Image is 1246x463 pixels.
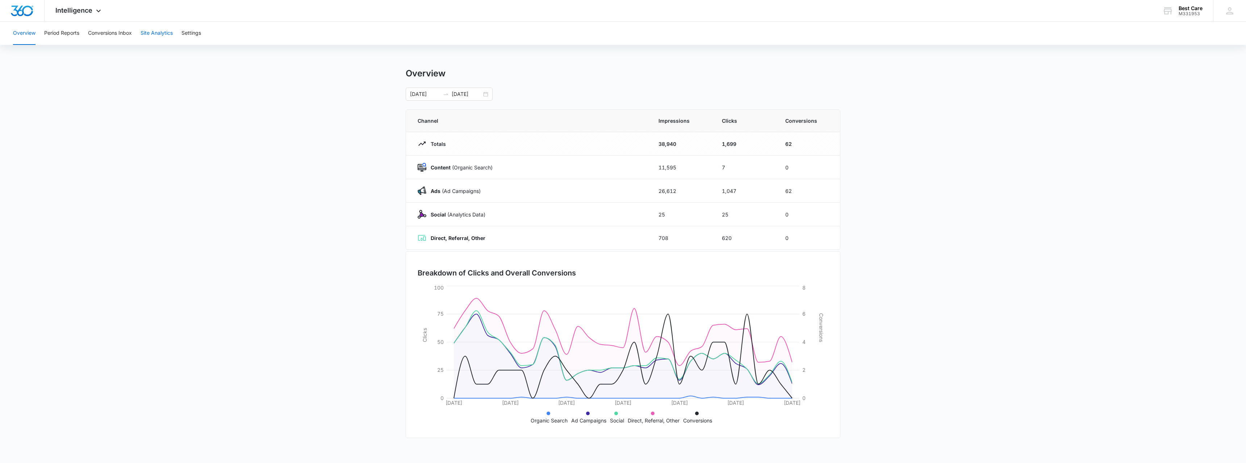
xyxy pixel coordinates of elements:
[418,117,641,125] span: Channel
[802,395,806,401] tspan: 0
[671,400,688,406] tspan: [DATE]
[418,186,426,195] img: Ads
[13,22,35,45] button: Overview
[713,132,777,156] td: 1,699
[785,117,828,125] span: Conversions
[777,226,840,250] td: 0
[802,367,806,373] tspan: 2
[418,163,426,172] img: Content
[426,187,481,195] p: (Ad Campaigns)
[558,400,575,406] tspan: [DATE]
[410,90,440,98] input: Start date
[784,400,800,406] tspan: [DATE]
[650,203,713,226] td: 25
[650,156,713,179] td: 11,595
[713,226,777,250] td: 620
[141,22,173,45] button: Site Analytics
[777,132,840,156] td: 62
[426,140,446,148] p: Totals
[615,400,631,406] tspan: [DATE]
[406,68,446,79] h1: Overview
[437,311,444,317] tspan: 75
[88,22,132,45] button: Conversions Inbox
[531,417,568,424] p: Organic Search
[437,367,444,373] tspan: 25
[713,156,777,179] td: 7
[446,400,462,406] tspan: [DATE]
[443,91,449,97] span: to
[437,339,444,345] tspan: 50
[722,117,768,125] span: Clicks
[802,339,806,345] tspan: 4
[683,417,712,424] p: Conversions
[777,156,840,179] td: 0
[650,179,713,203] td: 26,612
[431,211,446,218] strong: Social
[777,203,840,226] td: 0
[571,417,606,424] p: Ad Campaigns
[422,328,428,342] tspan: Clicks
[650,132,713,156] td: 38,940
[628,417,680,424] p: Direct, Referral, Other
[713,179,777,203] td: 1,047
[727,400,744,406] tspan: [DATE]
[1179,5,1203,11] div: account name
[44,22,79,45] button: Period Reports
[1179,11,1203,16] div: account id
[610,417,624,424] p: Social
[502,400,519,406] tspan: [DATE]
[418,268,576,278] h3: Breakdown of Clicks and Overall Conversions
[802,285,806,291] tspan: 8
[426,211,485,218] p: (Analytics Data)
[802,311,806,317] tspan: 6
[418,210,426,219] img: Social
[818,313,824,342] tspan: Conversions
[431,188,440,194] strong: Ads
[55,7,92,14] span: Intelligence
[777,179,840,203] td: 62
[434,285,444,291] tspan: 100
[426,164,493,171] p: (Organic Search)
[650,226,713,250] td: 708
[440,395,444,401] tspan: 0
[431,235,485,241] strong: Direct, Referral, Other
[713,203,777,226] td: 25
[443,91,449,97] span: swap-right
[181,22,201,45] button: Settings
[431,164,451,171] strong: Content
[452,90,482,98] input: End date
[658,117,704,125] span: Impressions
